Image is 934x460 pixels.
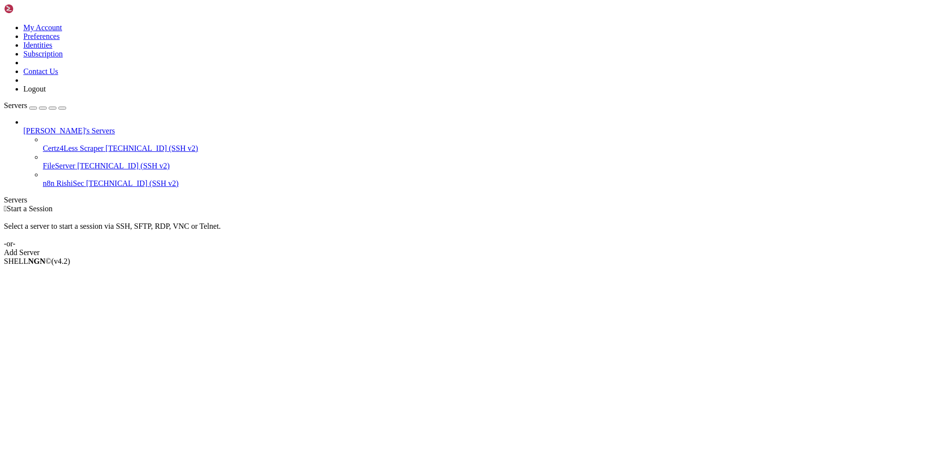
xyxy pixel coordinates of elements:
div: Servers [4,196,930,204]
span: Certz4Less Scraper [43,144,104,152]
a: Servers [4,101,66,110]
span:  [4,204,7,213]
span: FileServer [43,162,75,170]
a: Contact Us [23,67,58,75]
a: FileServer [TECHNICAL_ID] (SSH v2) [43,162,930,170]
a: Certz4Less Scraper [TECHNICAL_ID] (SSH v2) [43,144,930,153]
span: Start a Session [7,204,53,213]
li: [PERSON_NAME]'s Servers [23,118,930,188]
div: Add Server [4,248,930,257]
span: [TECHNICAL_ID] (SSH v2) [86,179,179,187]
a: My Account [23,23,62,32]
span: [TECHNICAL_ID] (SSH v2) [77,162,170,170]
a: Logout [23,85,46,93]
a: Identities [23,41,53,49]
b: NGN [28,257,46,265]
span: SHELL © [4,257,70,265]
a: Preferences [23,32,60,40]
span: n8n RishiSec [43,179,84,187]
li: FileServer [TECHNICAL_ID] (SSH v2) [43,153,930,170]
li: n8n RishiSec [TECHNICAL_ID] (SSH v2) [43,170,930,188]
span: [TECHNICAL_ID] (SSH v2) [106,144,198,152]
a: n8n RishiSec [TECHNICAL_ID] (SSH v2) [43,179,930,188]
span: Servers [4,101,27,110]
li: Certz4Less Scraper [TECHNICAL_ID] (SSH v2) [43,135,930,153]
img: Shellngn [4,4,60,14]
span: [PERSON_NAME]'s Servers [23,127,115,135]
span: 4.2.0 [52,257,71,265]
a: [PERSON_NAME]'s Servers [23,127,930,135]
a: Subscription [23,50,63,58]
div: Select a server to start a session via SSH, SFTP, RDP, VNC or Telnet. -or- [4,213,930,248]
